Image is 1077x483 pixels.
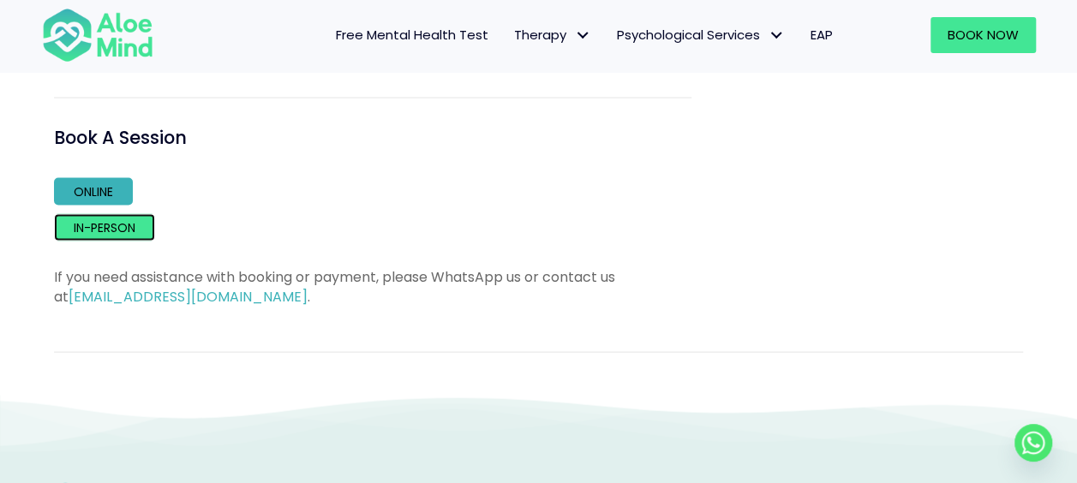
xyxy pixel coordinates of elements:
p: If you need assistance with booking or payment, please WhatsApp us or contact us at . [54,267,691,307]
a: Whatsapp [1014,424,1052,462]
a: Online [54,178,133,206]
img: Aloe mind Logo [42,7,153,63]
span: Psychological Services [617,26,785,44]
a: [EMAIL_ADDRESS][DOMAIN_NAME] [69,287,308,307]
span: Free Mental Health Test [336,26,488,44]
span: Psychological Services: submenu [764,23,789,48]
a: Free Mental Health Test [323,17,501,53]
a: In-person [54,214,155,241]
span: Therapy [514,26,591,44]
span: Book Now [948,26,1019,44]
a: TherapyTherapy: submenu [501,17,604,53]
a: Psychological ServicesPsychological Services: submenu [604,17,798,53]
nav: Menu [176,17,846,53]
span: Therapy: submenu [571,23,595,48]
span: EAP [811,26,833,44]
a: EAP [798,17,846,53]
a: Book Now [930,17,1036,53]
span: Book A Session [54,125,187,150]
